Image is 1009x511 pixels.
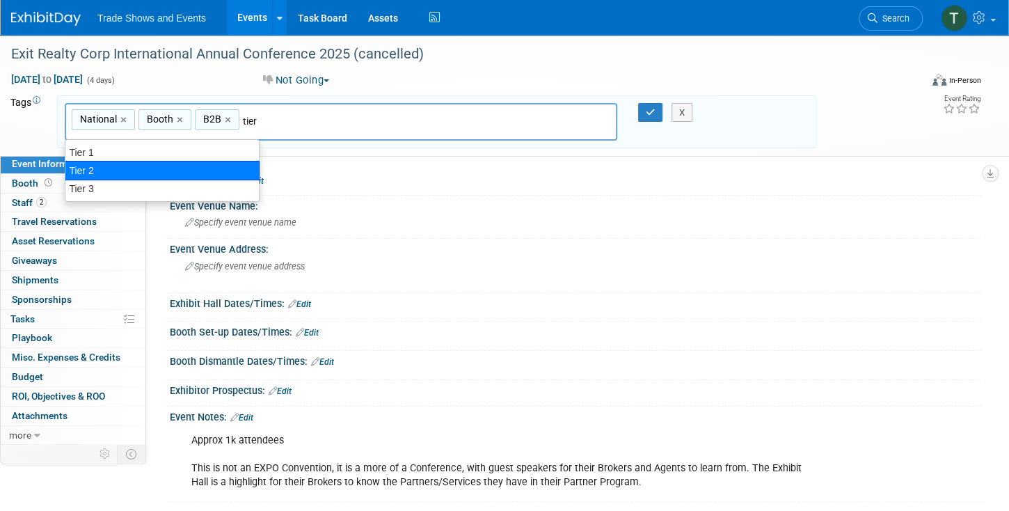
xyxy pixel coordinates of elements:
[1,348,145,367] a: Misc. Expenses & Credits
[1,251,145,270] a: Giveaways
[170,407,981,425] div: Event Notes:
[120,112,129,128] a: ×
[10,95,45,149] td: Tags
[1,329,145,347] a: Playbook
[12,274,58,285] span: Shipments
[65,161,260,180] div: Tier 2
[12,158,90,169] span: Event Information
[200,112,221,126] span: B2B
[230,413,253,423] a: Edit
[93,445,118,463] td: Personalize Event Tab Strip
[170,239,981,256] div: Event Venue Address:
[672,103,693,123] button: X
[144,112,173,126] span: Booth
[12,294,72,305] span: Sponsorships
[941,5,967,31] img: Tiff Wagner
[42,178,55,188] span: Booth not reserved yet
[1,368,145,386] a: Budget
[243,114,438,128] input: Type tag and hit enter
[185,217,296,228] span: Specify event venue name
[36,197,47,207] span: 2
[12,371,43,382] span: Budget
[943,95,980,102] div: Event Rating
[9,430,31,441] span: more
[170,170,981,188] div: Event Website:
[1,155,145,173] a: Event Information
[12,235,95,246] span: Asset Reservations
[296,328,319,338] a: Edit
[182,427,825,496] div: Approx 1k attendees This is not an EXPO Convention, it is a more of a Conference, with guest spea...
[1,212,145,231] a: Travel Reservations
[118,445,146,463] td: Toggle Event Tabs
[170,322,981,340] div: Booth Set-up Dates/Times:
[1,290,145,309] a: Sponsorships
[12,216,97,227] span: Travel Reservations
[12,197,47,208] span: Staff
[170,196,981,213] div: Event Venue Name:
[1,426,145,445] a: more
[837,72,982,93] div: Event Format
[170,351,981,369] div: Booth Dismantle Dates/Times:
[6,42,898,67] div: Exit Realty Corp International Annual Conference 2025 (cancelled)
[77,112,117,126] span: National
[170,293,981,311] div: Exhibit Hall Dates/Times:
[225,112,234,128] a: ×
[1,174,145,193] a: Booth
[859,6,923,31] a: Search
[12,332,52,343] span: Playbook
[932,74,946,86] img: Format-Inperson.png
[40,74,54,85] span: to
[12,391,105,402] span: ROI, Objectives & ROO
[10,313,35,324] span: Tasks
[86,76,115,85] span: (4 days)
[170,380,981,398] div: Exhibitor Prospectus:
[65,143,259,162] div: Tier 1
[311,357,334,367] a: Edit
[1,271,145,290] a: Shipments
[1,407,145,425] a: Attachments
[185,261,305,272] span: Specify event venue address
[258,73,335,88] button: Not Going
[1,232,145,251] a: Asset Reservations
[65,180,259,198] div: Tier 3
[1,387,145,406] a: ROI, Objectives & ROO
[948,75,981,86] div: In-Person
[269,386,292,396] a: Edit
[12,352,120,363] span: Misc. Expenses & Credits
[12,410,67,421] span: Attachments
[12,255,57,266] span: Giveaways
[97,13,206,24] span: Trade Shows and Events
[12,178,55,189] span: Booth
[11,12,81,26] img: ExhibitDay
[288,299,311,309] a: Edit
[177,112,186,128] a: ×
[10,73,84,86] span: [DATE] [DATE]
[877,13,909,24] span: Search
[1,194,145,212] a: Staff2
[1,310,145,329] a: Tasks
